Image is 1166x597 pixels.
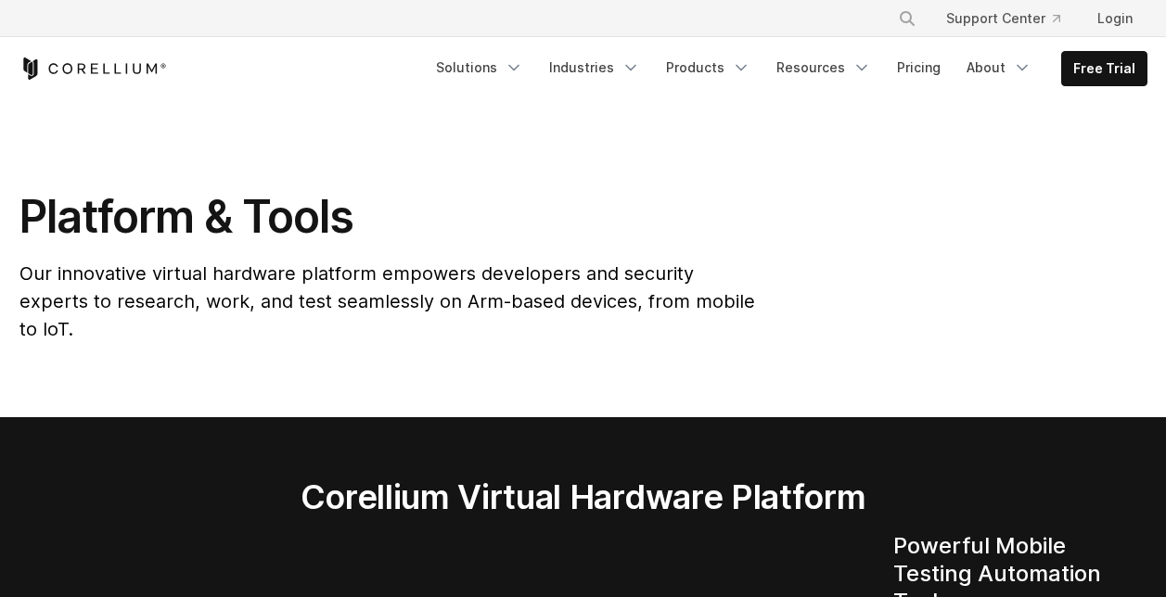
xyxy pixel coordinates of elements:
[425,51,1147,86] div: Navigation Menu
[19,189,759,245] h1: Platform & Tools
[538,51,651,84] a: Industries
[765,51,882,84] a: Resources
[19,262,755,340] span: Our innovative virtual hardware platform empowers developers and security experts to research, wo...
[425,51,534,84] a: Solutions
[891,2,924,35] button: Search
[655,51,762,84] a: Products
[213,476,953,517] h2: Corellium Virtual Hardware Platform
[1083,2,1147,35] a: Login
[876,2,1147,35] div: Navigation Menu
[1062,52,1147,85] a: Free Trial
[886,51,952,84] a: Pricing
[19,57,167,80] a: Corellium Home
[931,2,1075,35] a: Support Center
[955,51,1043,84] a: About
